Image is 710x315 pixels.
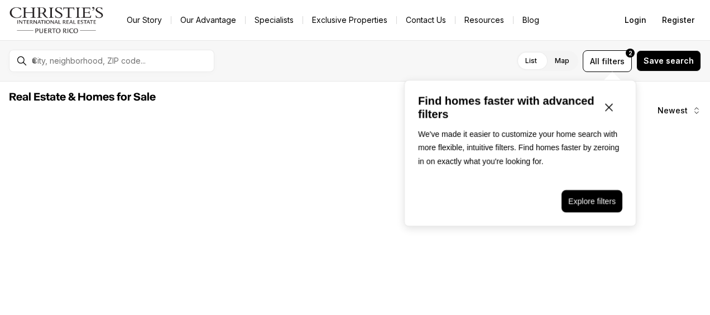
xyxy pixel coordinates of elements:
a: Our Advantage [171,12,245,28]
span: 2 [629,49,632,58]
span: Login [625,16,646,25]
span: Register [662,16,694,25]
a: Blog [514,12,548,28]
a: Specialists [246,12,303,28]
button: Save search [636,50,701,71]
a: Resources [455,12,513,28]
span: All [590,55,599,67]
span: Save search [644,56,694,65]
button: Login [618,9,653,31]
button: Allfilters2 [583,50,632,72]
label: List [516,51,546,71]
span: Newest [658,106,688,115]
button: Contact Us [397,12,455,28]
span: filters [602,55,625,67]
a: Our Story [118,12,171,28]
button: Explore filters [562,190,622,212]
a: Exclusive Properties [303,12,396,28]
label: Map [546,51,578,71]
img: logo [9,7,104,34]
p: We've made it easier to customize your home search with more flexible, intuitive filters. Find ho... [418,127,622,168]
button: Newest [651,99,708,122]
button: Close popover [596,94,622,121]
span: Real Estate & Homes for Sale [9,92,156,103]
button: Register [655,9,701,31]
p: Find homes faster with advanced filters [418,94,596,121]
